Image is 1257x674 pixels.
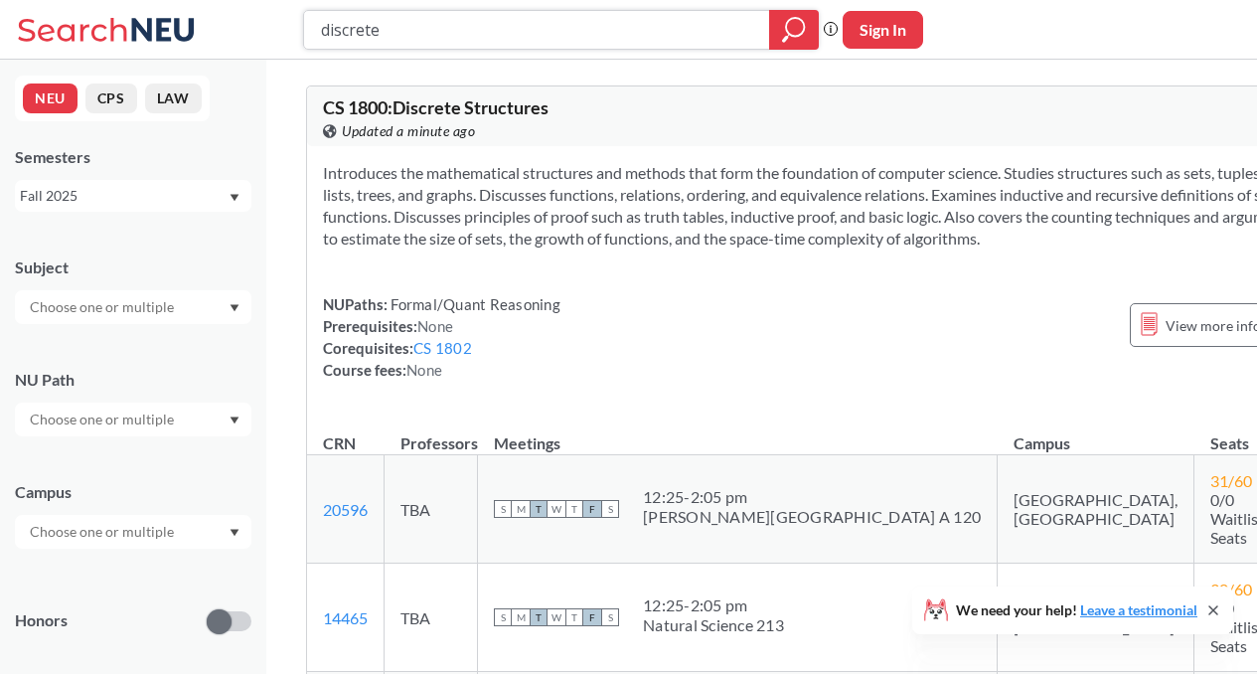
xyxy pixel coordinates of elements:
td: [GEOGRAPHIC_DATA], [GEOGRAPHIC_DATA] [998,455,1194,564]
span: None [417,317,453,335]
span: T [565,500,583,518]
button: NEU [23,84,78,113]
span: T [530,608,548,626]
a: Leave a testimonial [1080,601,1197,618]
div: Fall 2025Dropdown arrow [15,180,251,212]
div: Campus [15,481,251,503]
div: Subject [15,256,251,278]
span: S [494,608,512,626]
th: Meetings [478,413,998,455]
div: Fall 2025 [20,185,228,207]
input: Class, professor, course number, "phrase" [319,13,755,47]
div: Dropdown arrow [15,515,251,549]
td: TBA [385,564,478,672]
div: 12:25 - 2:05 pm [643,487,981,507]
div: magnifying glass [769,10,819,50]
div: NU Path [15,369,251,391]
div: NUPaths: Prerequisites: Corequisites: Course fees: [323,293,560,381]
p: Honors [15,609,68,632]
input: Choose one or multiple [20,408,187,431]
th: Campus [998,413,1194,455]
span: T [530,500,548,518]
svg: Dropdown arrow [230,417,239,424]
svg: Dropdown arrow [230,529,239,537]
span: S [494,500,512,518]
div: Dropdown arrow [15,290,251,324]
span: 30 / 60 [1210,580,1252,598]
span: Updated a minute ago [342,120,475,142]
span: M [512,608,530,626]
a: 20596 [323,500,368,519]
span: W [548,608,565,626]
div: Dropdown arrow [15,403,251,436]
button: Sign In [843,11,923,49]
svg: magnifying glass [782,16,806,44]
div: Natural Science 213 [643,615,784,635]
div: [PERSON_NAME][GEOGRAPHIC_DATA] A 120 [643,507,981,527]
span: W [548,500,565,518]
span: CS 1800 : Discrete Structures [323,96,549,118]
input: Choose one or multiple [20,520,187,544]
span: S [601,608,619,626]
input: Choose one or multiple [20,295,187,319]
span: F [583,608,601,626]
th: Professors [385,413,478,455]
button: CPS [85,84,137,113]
a: CS 1802 [413,339,472,357]
div: CRN [323,432,356,454]
a: 14465 [323,608,368,627]
span: F [583,500,601,518]
span: S [601,500,619,518]
span: Formal/Quant Reasoning [388,295,560,313]
span: T [565,608,583,626]
div: 12:25 - 2:05 pm [643,595,784,615]
button: LAW [145,84,202,113]
div: Semesters [15,146,251,168]
td: [GEOGRAPHIC_DATA], [GEOGRAPHIC_DATA] [998,564,1194,672]
span: 31 / 60 [1210,471,1252,490]
span: M [512,500,530,518]
span: We need your help! [956,603,1197,617]
svg: Dropdown arrow [230,194,239,202]
td: TBA [385,455,478,564]
span: None [406,361,442,379]
svg: Dropdown arrow [230,304,239,312]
